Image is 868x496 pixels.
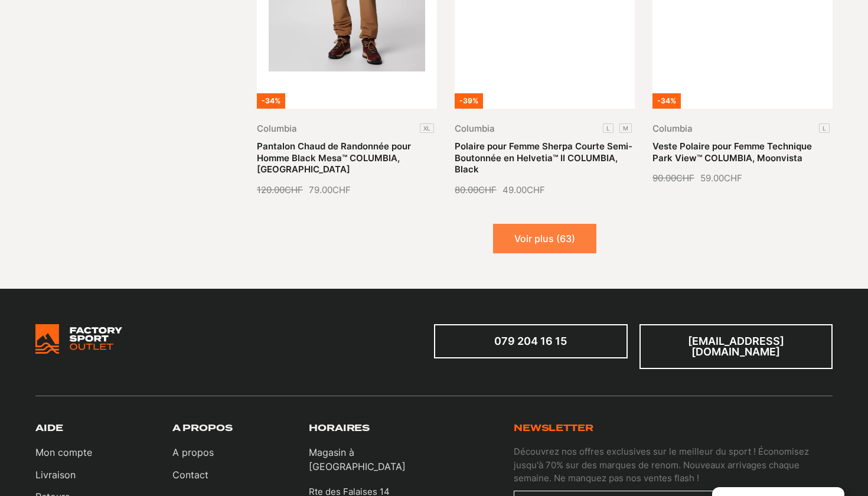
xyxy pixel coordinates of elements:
a: Polaire pour Femme Sherpa Courte Semi-Boutonnée en Helvetia™ II COLUMBIA, Black [455,141,632,175]
a: A propos [172,445,214,459]
p: Magasin à [GEOGRAPHIC_DATA] [309,445,434,474]
h3: Horaires [309,423,370,435]
a: 079 204 16 15 [434,324,628,358]
button: Voir plus (63) [493,224,596,253]
a: Pantalon Chaud de Randonnée pour Homme Black Mesa™ COLUMBIA, [GEOGRAPHIC_DATA] [257,141,411,175]
h3: Newsletter [514,423,593,435]
a: Livraison [35,468,92,482]
a: Mon compte [35,445,92,459]
a: [EMAIL_ADDRESS][DOMAIN_NAME] [639,324,833,369]
a: Veste Polaire pour Femme Technique Park View™ COLUMBIA, Moonvista [652,141,812,164]
a: Contact [172,468,214,482]
p: Découvrez nos offres exclusives sur le meilleur du sport ! Économisez jusqu'à 70% sur des marques... [514,445,833,485]
h3: Aide [35,423,63,435]
h3: A propos [172,423,233,435]
img: Bricks Woocommerce Starter [35,324,122,354]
